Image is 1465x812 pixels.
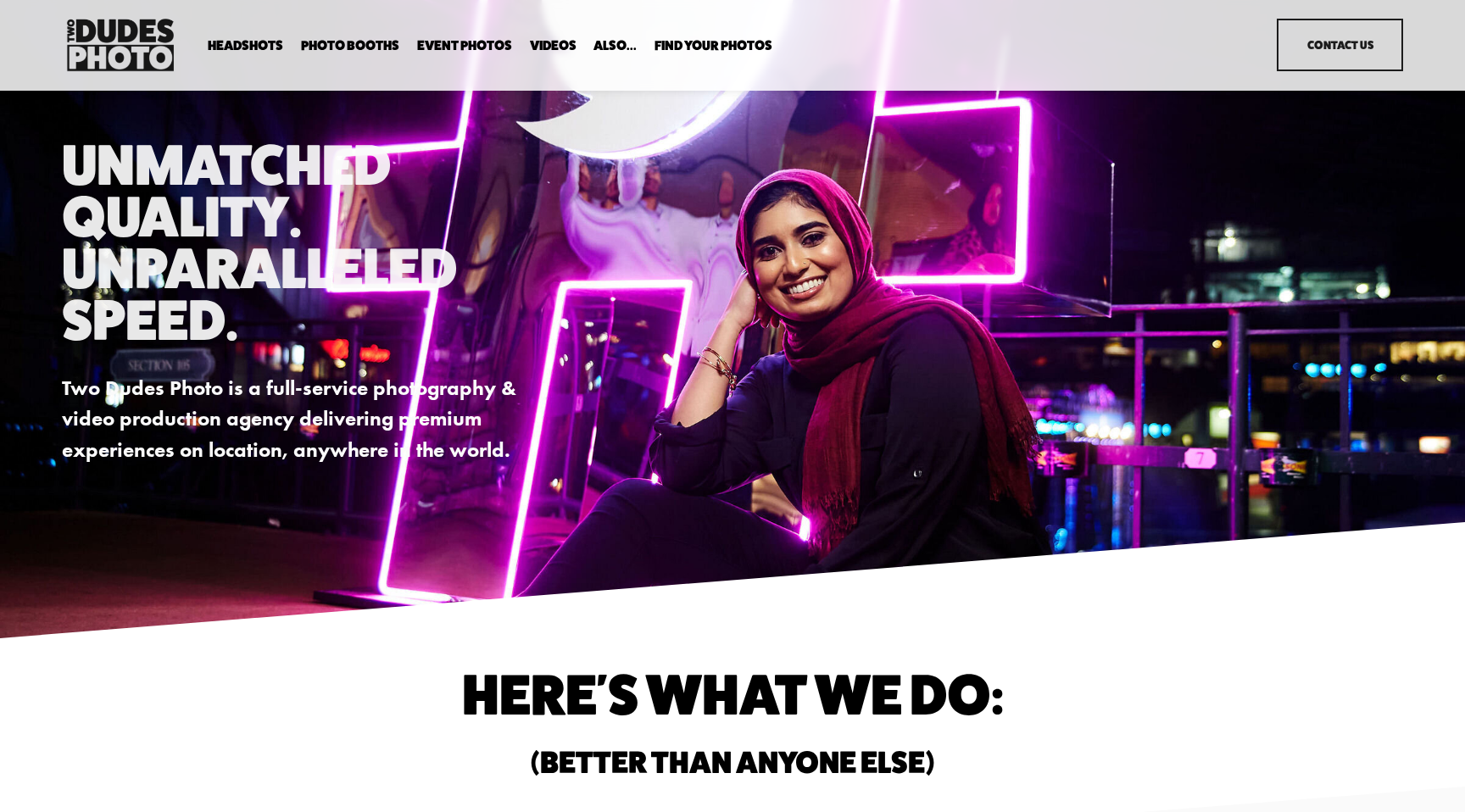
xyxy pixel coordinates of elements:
[229,748,1235,777] h2: (Better than anyone else)
[208,39,283,53] span: Headshots
[229,669,1235,720] h1: Here's What We do:
[301,39,399,53] span: Photo Booths
[530,37,577,53] a: Videos
[655,39,772,53] span: Find Your Photos
[655,37,772,53] a: folder dropdown
[62,375,521,462] strong: Two Dudes Photo is a full-service photography & video production agency delivering premium experi...
[593,39,637,53] span: Also...
[208,37,283,53] a: folder dropdown
[417,37,512,53] a: Event Photos
[62,14,179,75] img: Two Dudes Photo | Headshots, Portraits &amp; Photo Booths
[62,139,560,346] h1: Unmatched Quality. Unparalleled Speed.
[1277,19,1403,71] a: Contact Us
[593,37,637,53] a: folder dropdown
[301,37,399,53] a: folder dropdown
